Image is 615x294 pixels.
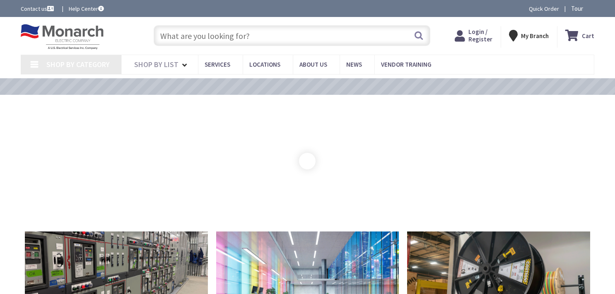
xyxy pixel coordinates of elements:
[21,24,104,50] img: Monarch Electric Company
[346,60,362,68] span: News
[381,60,432,68] span: Vendor Training
[69,5,104,13] a: Help Center
[134,60,178,69] span: Shop By List
[249,60,280,68] span: Locations
[46,60,110,69] span: Shop By Category
[521,32,549,40] strong: My Branch
[509,28,549,43] div: My Branch
[205,60,230,68] span: Services
[455,28,492,43] a: Login / Register
[582,28,594,43] strong: Cart
[565,28,594,43] a: Cart
[571,5,592,12] span: Tour
[299,60,327,68] span: About Us
[21,5,55,13] a: Contact us
[468,28,492,43] span: Login / Register
[154,25,430,46] input: What are you looking for?
[529,5,559,13] a: Quick Order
